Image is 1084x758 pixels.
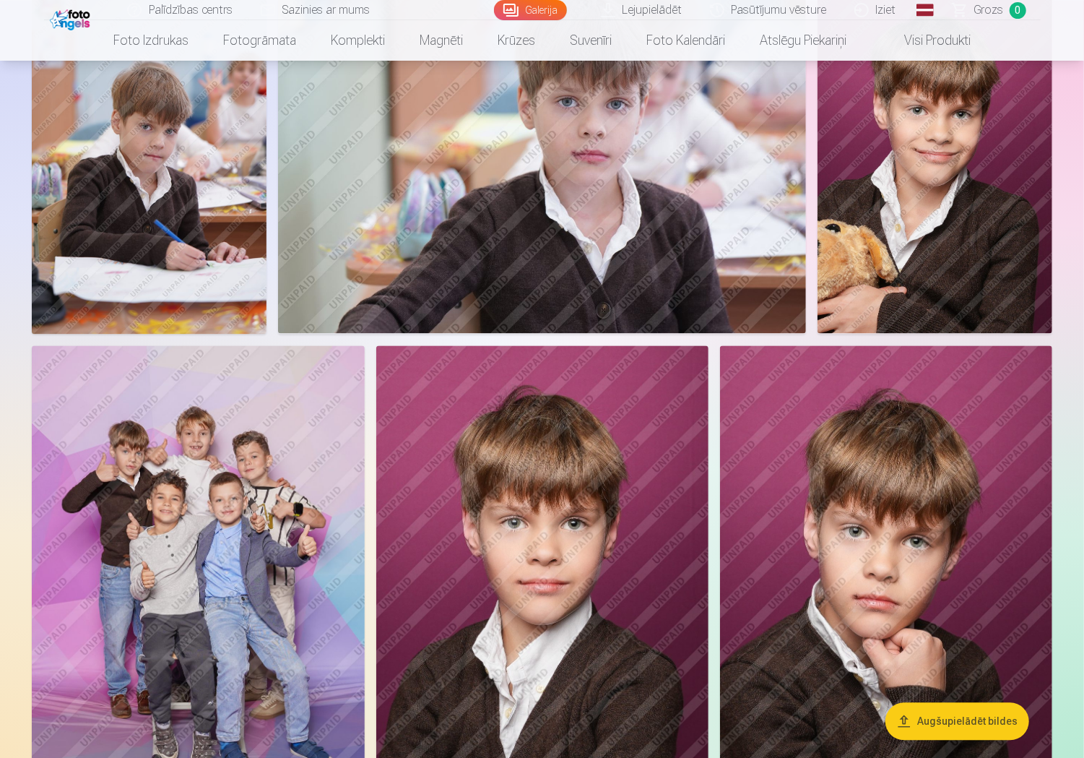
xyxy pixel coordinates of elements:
button: Augšupielādēt bildes [885,703,1029,741]
img: /fa1 [50,6,94,30]
a: Krūzes [480,20,552,61]
span: Grozs [974,1,1004,19]
a: Atslēgu piekariņi [742,20,864,61]
a: Suvenīri [552,20,629,61]
a: Visi produkti [864,20,988,61]
a: Foto kalendāri [629,20,742,61]
a: Foto izdrukas [96,20,206,61]
a: Magnēti [402,20,480,61]
a: Fotogrāmata [206,20,313,61]
span: 0 [1010,2,1026,19]
a: Komplekti [313,20,402,61]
